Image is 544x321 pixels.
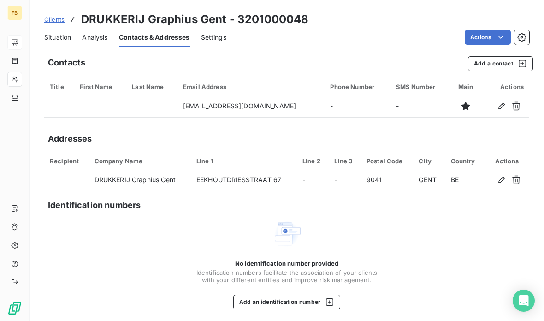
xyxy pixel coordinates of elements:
[419,157,439,165] div: City
[297,169,329,191] td: -
[44,15,65,24] a: Clients
[48,56,85,69] h5: Contacts
[132,83,172,90] div: Last Name
[465,30,511,45] button: Actions
[44,33,71,42] span: Situation
[445,169,485,191] td: BE
[490,157,524,165] div: Actions
[235,260,339,267] span: No identification number provided
[325,95,390,117] td: -
[195,269,379,284] span: Identification numbers facilitate the association of your clients with your different entities an...
[329,169,361,191] td: -
[367,157,408,165] div: Postal Code
[487,83,524,90] div: Actions
[7,301,22,315] img: Logo LeanPay
[468,56,533,71] button: Add a contact
[390,95,450,117] td: -
[50,83,69,90] div: Title
[513,290,535,312] div: Open Intercom Messenger
[451,157,479,165] div: Country
[81,11,308,28] h3: DRUKKERIJ Graphius Gent - 3201000048
[7,6,22,20] div: FB
[201,33,226,42] span: Settings
[330,83,384,90] div: Phone Number
[80,83,121,90] div: First Name
[50,157,83,165] div: Recipient
[48,132,92,145] h5: Addresses
[233,295,341,309] button: Add an identification number
[272,219,302,249] img: Empty state
[44,16,65,23] span: Clients
[196,157,291,165] div: Line 1
[48,199,141,212] h5: Identification numbers
[95,157,185,165] div: Company Name
[334,157,355,165] div: Line 3
[455,83,475,90] div: Main
[89,169,191,191] td: DRUKKERIJ Graphius
[183,83,319,90] div: Email Address
[119,33,190,42] span: Contacts & Addresses
[302,157,324,165] div: Line 2
[82,33,107,42] span: Analysis
[396,83,445,90] div: SMS Number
